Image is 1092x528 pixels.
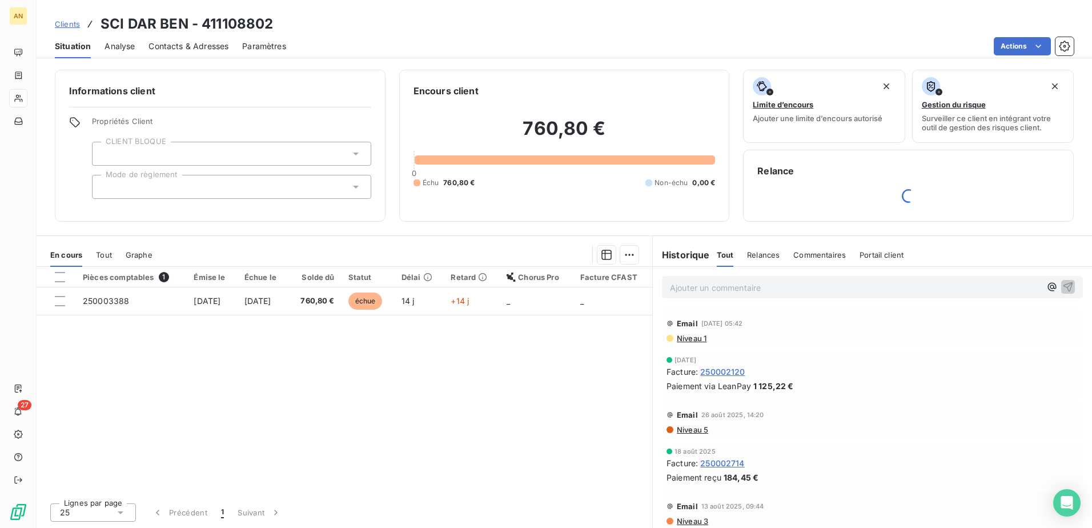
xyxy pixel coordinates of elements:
div: Échue le [244,273,282,282]
h2: 760,80 € [413,117,716,151]
div: Solde dû [295,273,335,282]
span: Contacts & Adresses [148,41,228,52]
span: 13 août 2025, 09:44 [701,503,764,510]
button: Actions [994,37,1051,55]
span: 14 j [402,296,415,306]
div: Statut [348,273,388,282]
span: _ [507,296,510,306]
button: 1 [214,501,231,525]
input: Ajouter une valeur [102,182,111,192]
span: Paiement reçu [667,471,721,483]
div: Facture CFAST [580,273,645,282]
span: Échu [423,178,439,188]
span: 0 [412,169,416,178]
h6: Historique [653,248,710,262]
span: Tout [717,250,734,259]
span: Clients [55,19,80,29]
span: [DATE] [194,296,220,306]
h3: SCI DAR BEN - 411108802 [101,14,273,34]
span: Tout [96,250,112,259]
span: Ajouter une limite d’encours autorisé [753,114,882,123]
span: Limite d’encours [753,100,813,109]
div: Délai [402,273,437,282]
span: Email [677,502,698,511]
div: Émise le [194,273,230,282]
span: Niveau 3 [676,517,708,526]
span: 184,45 € [724,471,758,483]
span: 250002120 [700,366,745,378]
span: Propriétés Client [92,117,371,133]
span: Email [677,319,698,328]
div: Open Intercom Messenger [1053,489,1081,517]
span: Facture : [667,457,698,469]
span: Commentaires [793,250,846,259]
div: AN [9,7,27,25]
img: Logo LeanPay [9,503,27,521]
span: 250003388 [83,296,129,306]
span: [DATE] [675,357,696,363]
span: Non-échu [655,178,688,188]
span: [DATE] [244,296,271,306]
span: +14 j [451,296,469,306]
span: Relances [747,250,780,259]
h6: Relance [757,164,1059,178]
a: Clients [55,18,80,30]
div: Chorus Pro [507,273,567,282]
button: Précédent [145,501,214,525]
span: 25 [60,507,70,518]
span: 0,00 € [692,178,715,188]
div: Pièces comptables [83,272,180,282]
span: 1 [159,272,169,282]
span: Analyse [105,41,135,52]
span: 760,80 € [295,295,335,307]
span: Surveiller ce client en intégrant votre outil de gestion des risques client. [922,114,1064,132]
span: _ [580,296,584,306]
span: En cours [50,250,82,259]
button: Suivant [231,501,288,525]
button: Gestion du risqueSurveiller ce client en intégrant votre outil de gestion des risques client. [912,70,1074,143]
span: Situation [55,41,91,52]
button: Limite d’encoursAjouter une limite d’encours autorisé [743,70,905,143]
span: Niveau 5 [676,425,708,434]
span: Paramètres [242,41,286,52]
h6: Informations client [69,84,371,98]
span: 1 [221,507,224,518]
span: [DATE] 05:42 [701,320,743,327]
span: 250002714 [700,457,744,469]
span: Graphe [126,250,152,259]
div: Retard [451,273,493,282]
span: 1 125,22 € [753,380,794,392]
span: 760,80 € [443,178,475,188]
input: Ajouter une valeur [102,149,111,159]
span: Niveau 1 [676,334,706,343]
span: échue [348,293,383,310]
span: 26 août 2025, 14:20 [701,411,764,418]
span: Portail client [860,250,904,259]
span: 18 août 2025 [675,448,716,455]
span: Facture : [667,366,698,378]
h6: Encours client [413,84,479,98]
span: 27 [18,400,31,410]
span: Gestion du risque [922,100,986,109]
span: Email [677,410,698,419]
span: Paiement via LeanPay [667,380,751,392]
